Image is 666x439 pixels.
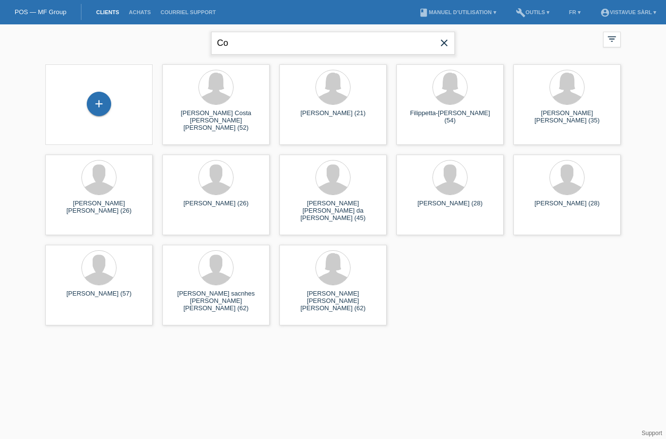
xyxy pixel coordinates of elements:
[124,9,156,15] a: Achats
[600,8,610,18] i: account_circle
[414,9,501,15] a: bookManuel d’utilisation ▾
[419,8,429,18] i: book
[521,109,613,125] div: [PERSON_NAME] [PERSON_NAME] (35)
[595,9,661,15] a: account_circleVistavue Sàrl ▾
[91,9,124,15] a: Clients
[511,9,554,15] a: buildOutils ▾
[404,200,496,215] div: [PERSON_NAME] (28)
[53,200,145,215] div: [PERSON_NAME] [PERSON_NAME] (26)
[211,32,455,55] input: Recherche...
[404,109,496,125] div: Filippetta-[PERSON_NAME] (54)
[53,290,145,305] div: [PERSON_NAME] (57)
[521,200,613,215] div: [PERSON_NAME] (28)
[287,200,379,217] div: [PERSON_NAME] [PERSON_NAME] da [PERSON_NAME] (45)
[287,290,379,307] div: [PERSON_NAME] [PERSON_NAME] [PERSON_NAME] (62)
[170,109,262,127] div: [PERSON_NAME] Costa [PERSON_NAME] [PERSON_NAME] (52)
[607,34,617,44] i: filter_list
[170,290,262,307] div: [PERSON_NAME] sacnhes [PERSON_NAME] [PERSON_NAME] (62)
[156,9,220,15] a: Courriel Support
[15,8,66,16] a: POS — MF Group
[564,9,586,15] a: FR ▾
[287,109,379,125] div: [PERSON_NAME] (21)
[87,96,111,112] div: Enregistrer le client
[170,200,262,215] div: [PERSON_NAME] (26)
[438,37,450,49] i: close
[642,430,662,437] a: Support
[516,8,526,18] i: build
